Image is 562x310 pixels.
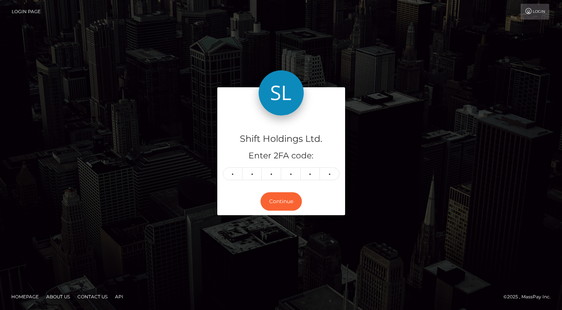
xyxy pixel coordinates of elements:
a: Contact Us [74,291,111,302]
h4: Shift Holdings Ltd. [223,132,339,146]
button: Continue [261,192,302,211]
a: About Us [43,291,73,302]
a: API [112,291,126,302]
a: Homepage [8,291,42,302]
h5: Enter 2FA code: [223,150,339,162]
img: Shift Holdings Ltd. [259,70,304,115]
a: Login Page [12,4,41,20]
div: © 2025 , MassPay Inc. [503,293,556,301]
a: Login [521,4,549,20]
